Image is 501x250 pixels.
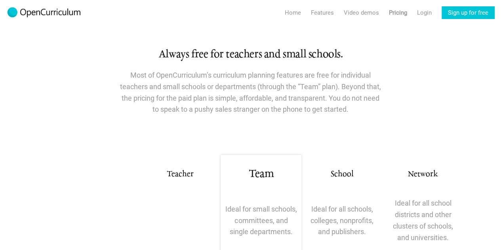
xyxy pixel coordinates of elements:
a: Home [285,6,301,19]
h3: Network [387,169,459,180]
a: Login [417,6,432,19]
a: Features [311,6,334,19]
a: Video demos [344,6,379,19]
p: Ideal for all schools, colleges, nonprofits, and publishers. [306,204,378,238]
p: Most of OpenCurriculum’s curriculum planning features are free for individual teachers and small ... [120,70,381,115]
h3: School [306,169,378,180]
p: Ideal for small schools, committees, and single departments. [225,204,297,238]
p: Ideal for all school districts and other clusters of schools, and universities. [387,198,459,243]
h1: Team [225,167,297,181]
h1: Always free for teachers and small schools. [38,48,463,62]
img: 2017-logo-m.png [6,6,82,19]
a: Pricing [389,6,407,19]
a: Sign up for free [442,6,495,19]
h3: Teacher [144,169,217,180]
